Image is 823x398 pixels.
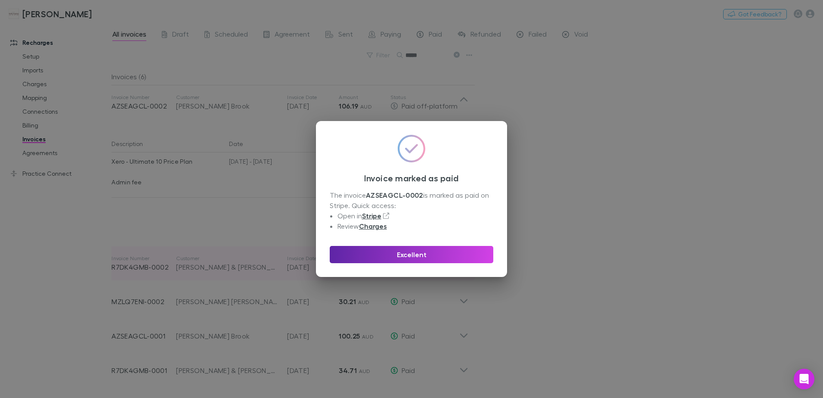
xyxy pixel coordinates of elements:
[330,246,493,263] button: Excellent
[330,173,493,183] h3: Invoice marked as paid
[362,211,381,220] a: Stripe
[330,190,493,231] div: The invoice is marked as paid on Stripe. Quick access:
[366,191,423,199] strong: AZSEAGCL-0002
[794,369,814,389] div: Open Intercom Messenger
[337,211,493,221] li: Open in
[398,135,425,162] img: GradientCheckmarkIcon.svg
[359,222,387,230] a: Charges
[337,221,493,231] li: Review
